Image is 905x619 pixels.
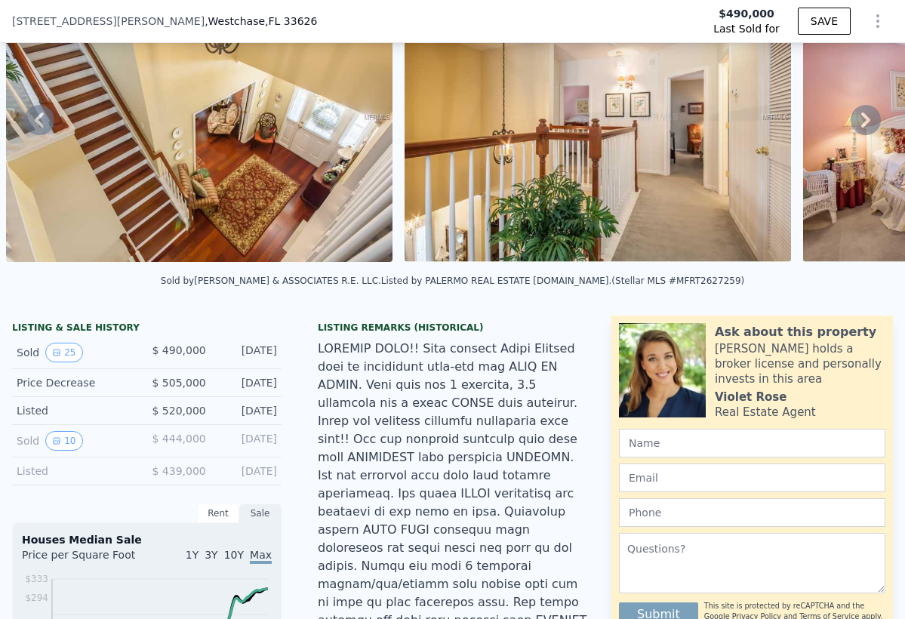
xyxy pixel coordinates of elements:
[152,433,205,445] span: $ 444,000
[25,593,48,603] tspan: $294
[218,403,277,418] div: [DATE]
[205,14,317,29] span: , Westchase
[12,14,205,29] span: [STREET_ADDRESS][PERSON_NAME]
[17,375,135,390] div: Price Decrease
[25,574,48,584] tspan: $333
[265,15,317,27] span: , FL 33626
[713,21,780,36] span: Last Sold for
[152,377,205,389] span: $ 505,000
[17,431,135,451] div: Sold
[152,344,205,356] span: $ 490,000
[239,504,282,523] div: Sale
[715,341,885,386] div: [PERSON_NAME] holds a broker license and personally invests in this area
[218,463,277,479] div: [DATE]
[152,405,205,417] span: $ 520,000
[381,276,744,286] div: Listed by PALERMO REAL ESTATE [DOMAIN_NAME]. (Stellar MLS #MFRT2627259)
[719,6,774,21] span: $490,000
[161,276,381,286] div: Sold by [PERSON_NAME] & ASSOCIATES R.E. LLC .
[224,549,244,561] span: 10Y
[218,343,277,362] div: [DATE]
[186,549,199,561] span: 1Y
[715,323,876,341] div: Ask about this property
[318,322,587,334] div: Listing Remarks (Historical)
[17,403,135,418] div: Listed
[17,343,135,362] div: Sold
[715,405,816,420] div: Real Estate Agent
[715,390,786,405] div: Violet Rose
[619,429,885,457] input: Name
[619,498,885,527] input: Phone
[218,375,277,390] div: [DATE]
[12,322,282,337] div: LISTING & SALE HISTORY
[863,6,893,36] button: Show Options
[152,465,205,477] span: $ 439,000
[205,549,217,561] span: 3Y
[22,532,272,547] div: Houses Median Sale
[250,549,272,564] span: Max
[798,8,851,35] button: SAVE
[619,463,885,492] input: Email
[197,504,239,523] div: Rent
[218,431,277,451] div: [DATE]
[22,547,147,571] div: Price per Square Foot
[45,343,82,362] button: View historical data
[17,463,135,479] div: Listed
[45,431,82,451] button: View historical data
